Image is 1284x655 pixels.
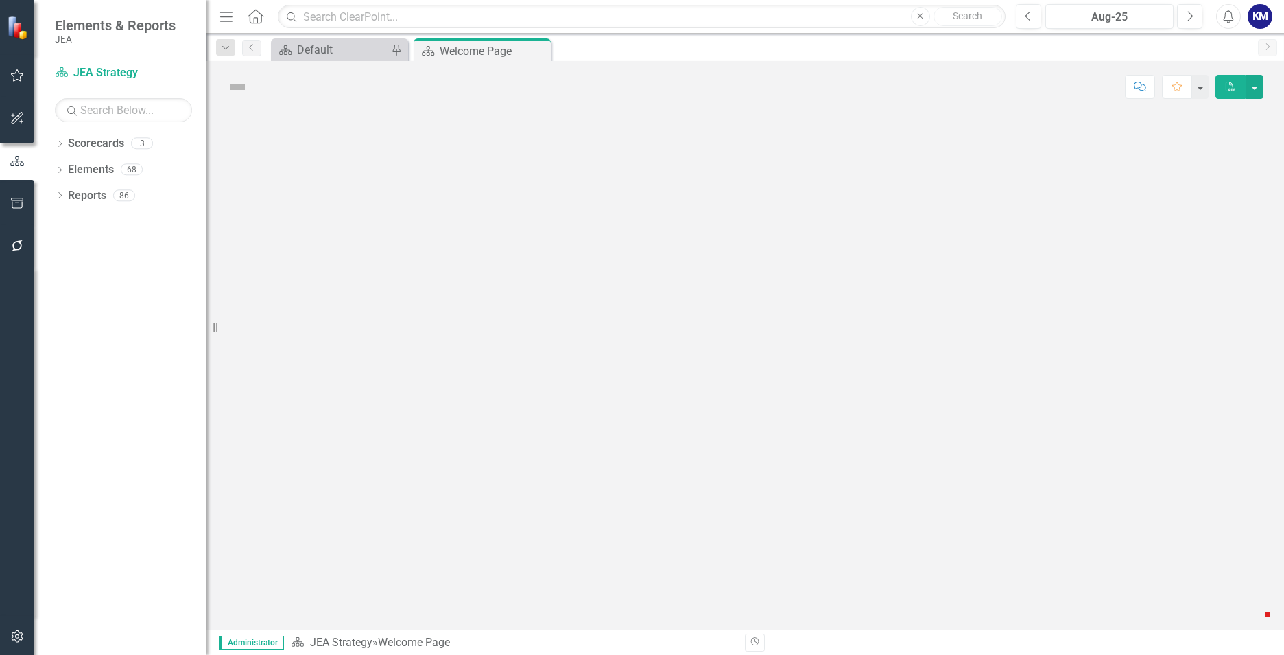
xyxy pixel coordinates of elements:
[68,136,124,152] a: Scorecards
[1045,4,1174,29] button: Aug-25
[6,15,31,40] img: ClearPoint Strategy
[310,636,372,649] a: JEA Strategy
[278,5,1006,29] input: Search ClearPoint...
[440,43,547,60] div: Welcome Page
[1237,608,1270,641] iframe: Intercom live chat
[55,17,176,34] span: Elements & Reports
[55,98,192,122] input: Search Below...
[226,76,248,98] img: Not Defined
[68,162,114,178] a: Elements
[934,7,1002,26] button: Search
[121,164,143,176] div: 68
[68,188,106,204] a: Reports
[378,636,450,649] div: Welcome Page
[131,138,153,150] div: 3
[55,65,192,81] a: JEA Strategy
[274,41,388,58] a: Default
[953,10,982,21] span: Search
[1248,4,1272,29] button: KM
[113,189,135,201] div: 86
[297,41,388,58] div: Default
[219,636,284,650] span: Administrator
[1050,9,1169,25] div: Aug-25
[291,635,735,651] div: »
[55,34,176,45] small: JEA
